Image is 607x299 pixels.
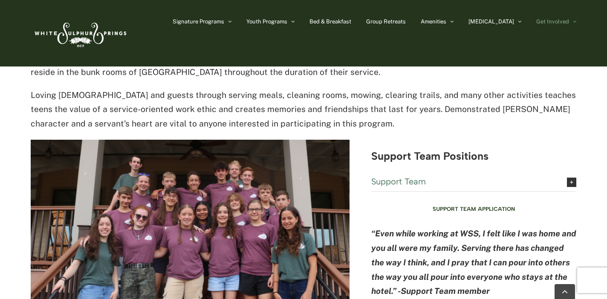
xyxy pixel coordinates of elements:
[309,19,351,24] span: Bed & Breakfast
[423,201,525,217] a: Apply for Support Team
[173,19,224,24] span: Signature Programs
[371,172,576,191] a: Support Team
[433,206,515,213] span: Support Team Application
[366,19,406,24] span: Group Retreats
[371,150,576,162] h3: Support Team Positions
[31,88,576,131] p: Loving [DEMOGRAPHIC_DATA] and guests through serving meals, cleaning rooms, mowing, clearing trai...
[31,13,129,53] img: White Sulphur Springs Logo
[371,229,576,296] strong: “Even while working at WSS, I felt like I was home and you all were my family. Serving there has ...
[371,177,554,186] span: Support Team
[536,19,569,24] span: Get Involved
[246,19,287,24] span: Youth Programs
[421,19,446,24] span: Amenities
[468,19,514,24] span: [MEDICAL_DATA]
